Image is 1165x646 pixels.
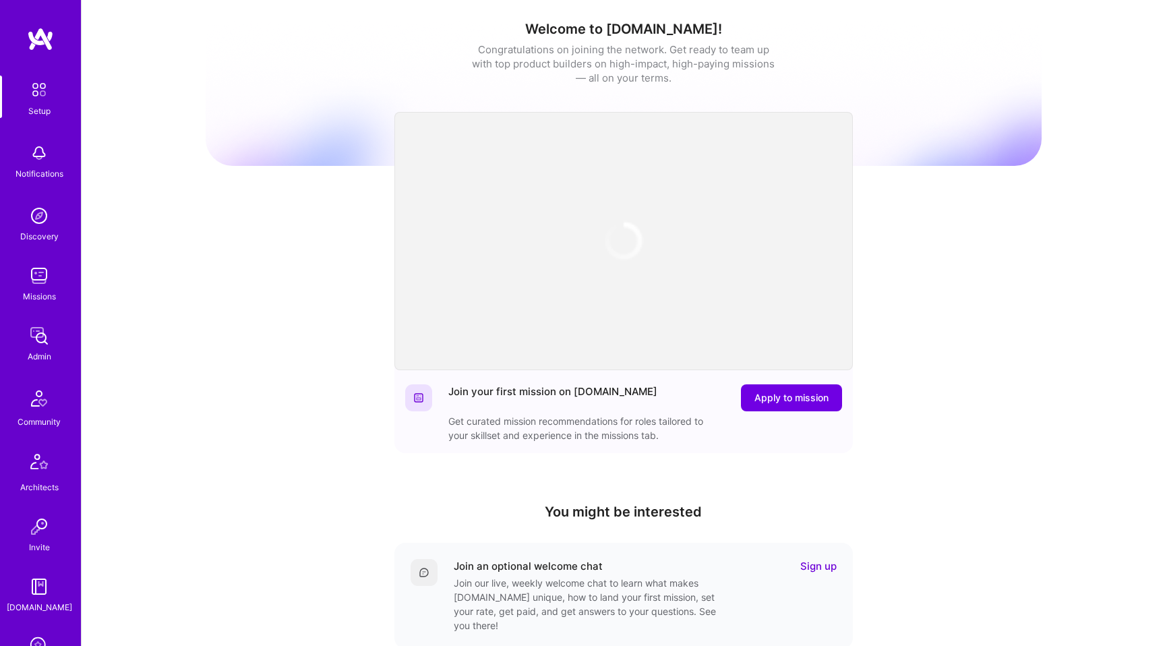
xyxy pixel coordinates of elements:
span: Apply to mission [754,391,829,405]
img: Architects [23,448,55,480]
iframe: video [394,112,853,370]
div: Join your first mission on [DOMAIN_NAME] [448,384,657,411]
img: admin teamwork [26,322,53,349]
div: Notifications [16,167,63,181]
img: Community [23,382,55,415]
div: Community [18,415,61,429]
button: Apply to mission [741,384,842,411]
img: guide book [26,573,53,600]
div: Missions [23,289,56,303]
a: Sign up [800,559,837,573]
div: Get curated mission recommendations for roles tailored to your skillset and experience in the mis... [448,414,718,442]
img: loading [603,221,643,261]
img: bell [26,140,53,167]
h4: You might be interested [394,504,853,520]
div: Admin [28,349,51,363]
div: Join our live, weekly welcome chat to learn what makes [DOMAIN_NAME] unique, how to land your fir... [454,576,723,633]
div: Join an optional welcome chat [454,559,603,573]
img: logo [27,27,54,51]
img: setup [25,76,53,104]
img: Website [413,392,424,403]
div: Architects [20,480,59,494]
div: [DOMAIN_NAME] [7,600,72,614]
div: Congratulations on joining the network. Get ready to team up with top product builders on high-im... [472,42,775,85]
img: teamwork [26,262,53,289]
img: discovery [26,202,53,229]
img: Invite [26,513,53,540]
div: Setup [28,104,51,118]
h1: Welcome to [DOMAIN_NAME]! [206,21,1042,37]
div: Invite [29,540,50,554]
div: Discovery [20,229,59,243]
img: Comment [419,567,429,578]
